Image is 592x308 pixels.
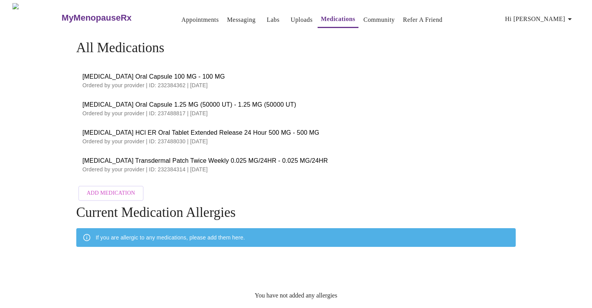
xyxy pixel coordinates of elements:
span: [MEDICAL_DATA] Oral Capsule 100 MG - 100 MG [83,72,510,81]
div: If you are allergic to any medications, please add them here. [96,231,245,245]
p: Ordered by your provider | ID: 232384362 | [DATE] [83,81,510,89]
button: Labs [261,12,286,28]
a: Refer a Friend [403,14,443,25]
a: Community [364,14,395,25]
p: Ordered by your provider | ID: 237488817 | [DATE] [83,109,510,117]
span: Add Medication [87,188,135,198]
span: Hi [PERSON_NAME] [505,14,574,25]
a: Labs [267,14,279,25]
button: Uploads [288,12,316,28]
a: Medications [321,14,355,25]
span: [MEDICAL_DATA] Oral Capsule 1.25 MG (50000 UT) - 1.25 MG (50000 UT) [83,100,510,109]
h4: Current Medication Allergies [76,205,516,220]
p: Ordered by your provider | ID: 232384314 | [DATE] [83,165,510,173]
a: Messaging [227,14,255,25]
img: MyMenopauseRx Logo [12,3,61,32]
button: Appointments [178,12,222,28]
p: Ordered by your provider | ID: 237488030 | [DATE] [83,137,510,145]
span: [MEDICAL_DATA] HCl ER Oral Tablet Extended Release 24 Hour 500 MG - 500 MG [83,128,510,137]
h4: All Medications [76,40,516,56]
button: Community [360,12,398,28]
h3: MyMenopauseRx [61,13,132,23]
button: Medications [318,11,358,28]
button: Add Medication [78,186,144,201]
a: Uploads [291,14,313,25]
button: Refer a Friend [400,12,446,28]
button: Messaging [224,12,258,28]
a: MyMenopauseRx [61,4,163,32]
span: [MEDICAL_DATA] Transdermal Patch Twice Weekly 0.025 MG/24HR - 0.025 MG/24HR [83,156,510,165]
a: Appointments [181,14,219,25]
button: Hi [PERSON_NAME] [502,11,578,27]
p: You have not added any allergies [255,292,337,299]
